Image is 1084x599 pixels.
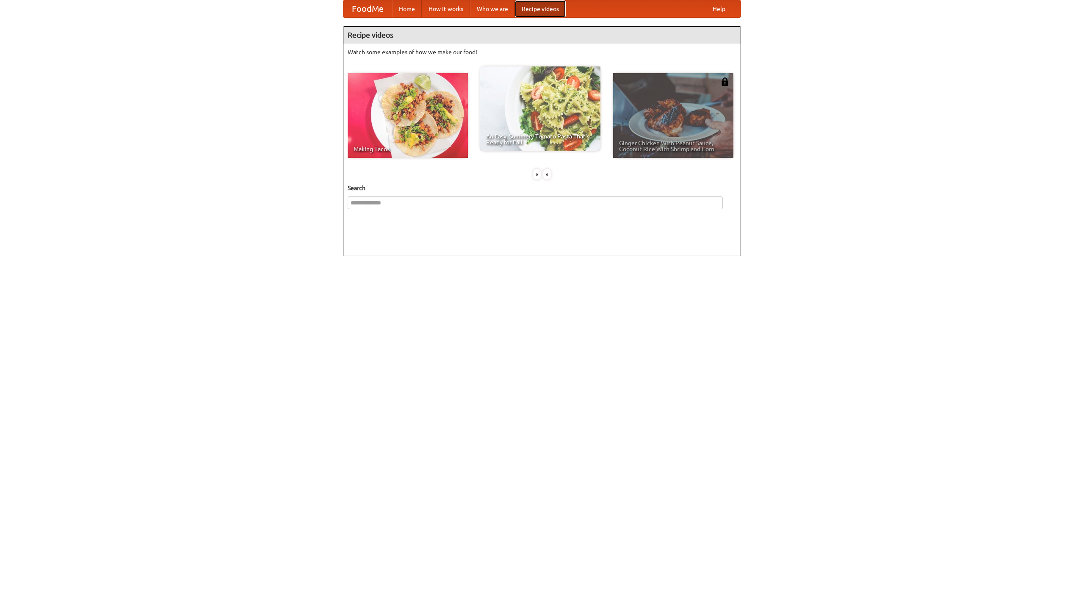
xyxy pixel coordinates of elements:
div: « [533,169,541,179]
div: » [543,169,551,179]
a: Recipe videos [515,0,566,17]
p: Watch some examples of how we make our food! [348,48,736,56]
span: An Easy, Summery Tomato Pasta That's Ready for Fall [486,133,595,145]
h4: Recipe videos [343,27,741,44]
a: Help [706,0,732,17]
a: Home [392,0,422,17]
a: How it works [422,0,470,17]
a: FoodMe [343,0,392,17]
a: Who we are [470,0,515,17]
h5: Search [348,184,736,192]
span: Making Tacos [354,146,462,152]
img: 483408.png [721,77,729,86]
a: Making Tacos [348,73,468,158]
a: An Easy, Summery Tomato Pasta That's Ready for Fall [480,66,600,151]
